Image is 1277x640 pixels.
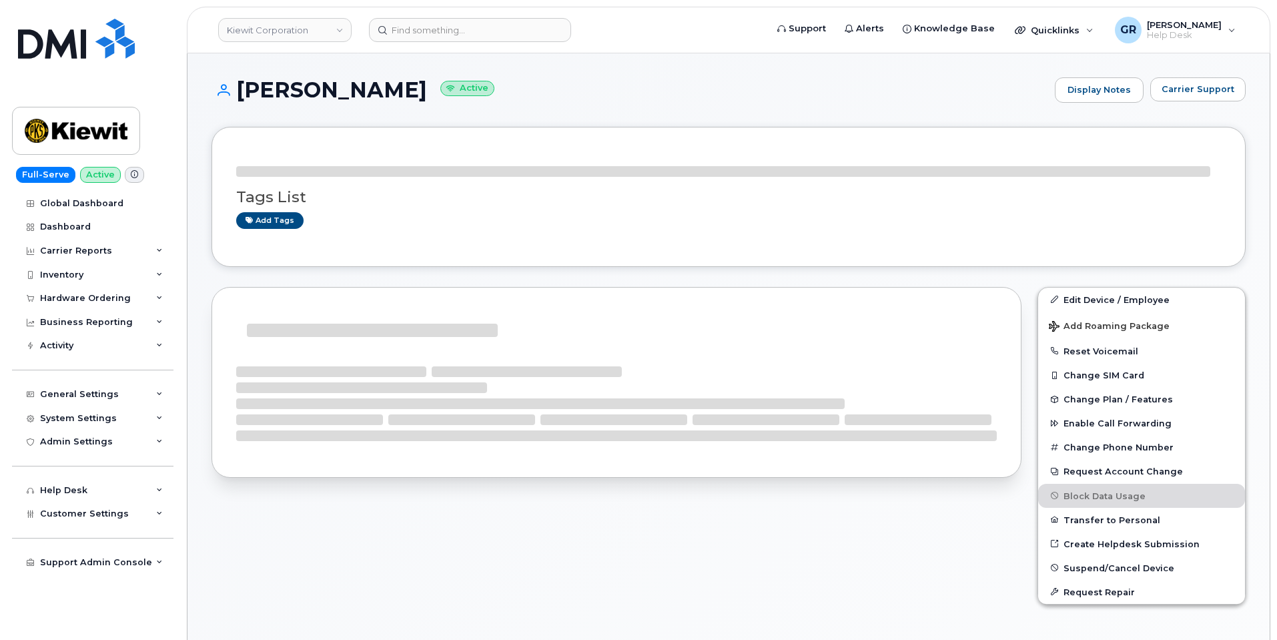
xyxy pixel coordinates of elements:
a: Display Notes [1055,77,1144,103]
h1: [PERSON_NAME] [211,78,1048,101]
button: Add Roaming Package [1038,312,1245,339]
span: Enable Call Forwarding [1063,418,1172,428]
span: Change Plan / Features [1063,394,1173,404]
button: Block Data Usage [1038,484,1245,508]
button: Change Plan / Features [1038,387,1245,411]
button: Request Account Change [1038,459,1245,483]
a: Add tags [236,212,304,229]
button: Enable Call Forwarding [1038,411,1245,435]
button: Transfer to Personal [1038,508,1245,532]
button: Change SIM Card [1038,363,1245,387]
button: Change Phone Number [1038,435,1245,459]
h3: Tags List [236,189,1221,206]
button: Suspend/Cancel Device [1038,556,1245,580]
button: Reset Voicemail [1038,339,1245,363]
span: Suspend/Cancel Device [1063,563,1174,573]
button: Request Repair [1038,580,1245,604]
span: Carrier Support [1162,83,1234,95]
small: Active [440,81,494,96]
a: Edit Device / Employee [1038,288,1245,312]
span: Add Roaming Package [1049,321,1170,334]
a: Create Helpdesk Submission [1038,532,1245,556]
button: Carrier Support [1150,77,1246,101]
